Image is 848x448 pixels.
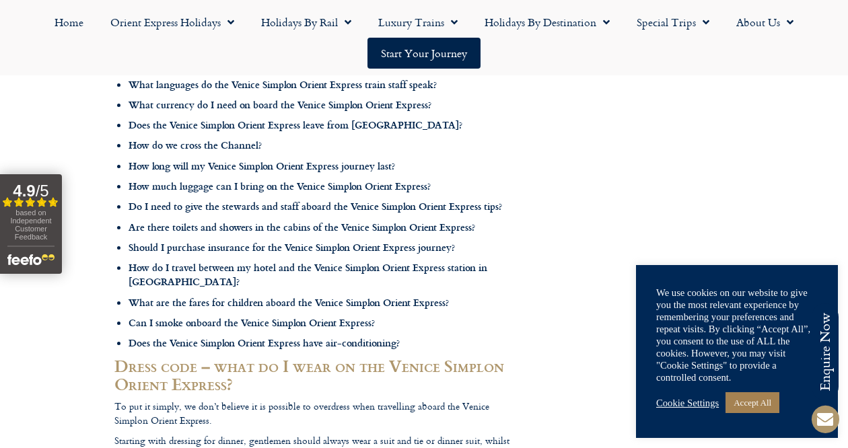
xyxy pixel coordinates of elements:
[723,7,807,38] a: About Us
[471,7,623,38] a: Holidays by Destination
[41,7,97,38] a: Home
[365,7,471,38] a: Luxury Trains
[7,7,841,69] nav: Menu
[623,7,723,38] a: Special Trips
[97,7,248,38] a: Orient Express Holidays
[248,7,365,38] a: Holidays by Rail
[656,397,719,409] a: Cookie Settings
[367,38,481,69] a: Start your Journey
[656,287,818,383] div: We use cookies on our website to give you the most relevant experience by remembering your prefer...
[726,392,779,413] a: Accept All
